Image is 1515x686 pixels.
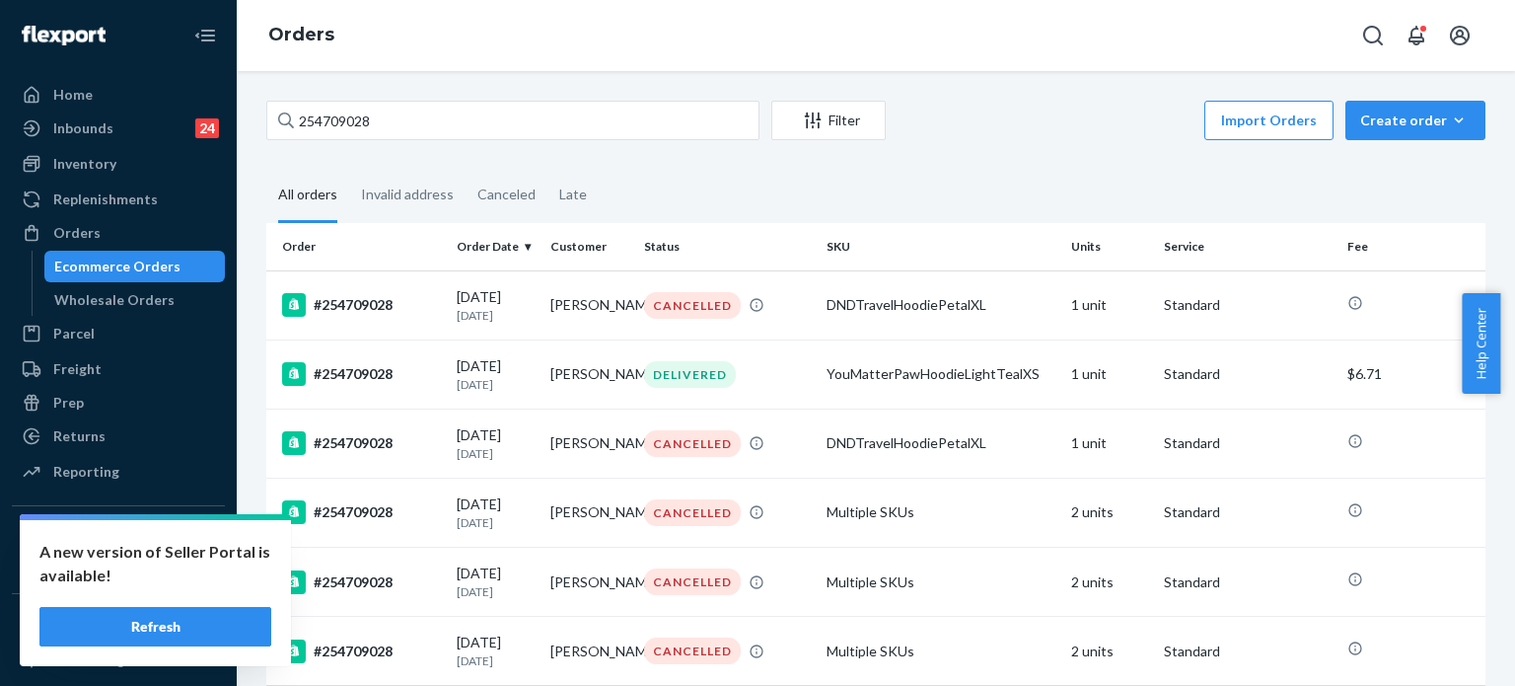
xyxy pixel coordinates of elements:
[282,362,441,386] div: #254709028
[1397,16,1436,55] button: Open notifications
[457,495,535,531] div: [DATE]
[819,478,1062,547] td: Multiple SKUs
[12,420,225,452] a: Returns
[54,257,180,276] div: Ecommerce Orders
[1164,642,1331,661] p: Standard
[636,223,819,270] th: Status
[457,583,535,600] p: [DATE]
[542,270,636,340] td: [PERSON_NAME]
[53,223,101,243] div: Orders
[449,223,542,270] th: Order Date
[819,223,1062,270] th: SKU
[477,169,536,220] div: Canceled
[644,430,741,457] div: CANCELLED
[282,293,441,317] div: #254709028
[772,111,885,130] div: Filter
[644,361,736,388] div: DELIVERED
[22,26,106,45] img: Flexport logo
[644,292,741,319] div: CANCELLED
[542,409,636,478] td: [PERSON_NAME]
[542,617,636,686] td: [PERSON_NAME]
[53,85,93,105] div: Home
[266,101,759,140] input: Search orders
[53,393,84,413] div: Prep
[282,571,441,594] div: #254709028
[53,462,119,482] div: Reporting
[282,640,441,663] div: #254709028
[827,433,1054,453] div: DNDTravelHoodiePetalXL
[282,500,441,524] div: #254709028
[644,569,741,595] div: CANCELLED
[542,548,636,617] td: [PERSON_NAME]
[195,118,219,138] div: 24
[819,617,1062,686] td: Multiple SKUs
[1204,101,1334,140] button: Import Orders
[12,184,225,215] a: Replenishments
[1063,223,1157,270] th: Units
[53,359,102,379] div: Freight
[266,223,449,270] th: Order
[268,24,334,45] a: Orders
[12,387,225,419] a: Prep
[644,638,741,664] div: CANCELLED
[252,7,350,64] ol: breadcrumbs
[39,607,271,647] button: Refresh
[1164,433,1331,453] p: Standard
[12,318,225,349] a: Parcel
[1339,223,1485,270] th: Fee
[457,445,535,462] p: [DATE]
[542,478,636,547] td: [PERSON_NAME]
[1164,364,1331,384] p: Standard
[1164,295,1331,315] p: Standard
[53,154,116,174] div: Inventory
[771,101,886,140] button: Filter
[185,16,225,55] button: Close Navigation
[457,356,535,393] div: [DATE]
[819,548,1062,617] td: Multiple SKUs
[54,290,175,310] div: Wholesale Orders
[1063,270,1157,340] td: 1 unit
[457,376,535,393] p: [DATE]
[12,79,225,111] a: Home
[457,425,535,462] div: [DATE]
[1063,478,1157,547] td: 2 units
[282,431,441,455] div: #254709028
[1063,548,1157,617] td: 2 units
[1360,111,1471,130] div: Create order
[1345,101,1485,140] button: Create order
[1063,617,1157,686] td: 2 units
[559,169,587,220] div: Late
[1462,293,1500,394] button: Help Center
[457,564,535,600] div: [DATE]
[12,148,225,180] a: Inventory
[39,540,271,587] p: A new version of Seller Portal is available!
[1164,572,1331,592] p: Standard
[1353,16,1393,55] button: Open Search Box
[12,649,225,673] a: Add Fast Tag
[53,324,95,343] div: Parcel
[12,562,225,585] a: Add Integration
[827,364,1054,384] div: YouMatterPawHoodieLightTealXS
[457,307,535,324] p: [DATE]
[1156,223,1338,270] th: Service
[44,284,226,316] a: Wholesale Orders
[827,295,1054,315] div: DNDTravelHoodiePetalXL
[1063,409,1157,478] td: 1 unit
[1063,340,1157,409] td: 1 unit
[12,456,225,488] a: Reporting
[53,118,113,138] div: Inbounds
[12,217,225,249] a: Orders
[542,340,636,409] td: [PERSON_NAME]
[1440,16,1479,55] button: Open account menu
[457,514,535,531] p: [DATE]
[12,610,225,642] button: Fast Tags
[457,652,535,669] p: [DATE]
[1164,502,1331,522] p: Standard
[550,238,628,255] div: Customer
[12,522,225,554] button: Integrations
[278,169,337,223] div: All orders
[53,426,106,446] div: Returns
[12,353,225,385] a: Freight
[644,499,741,526] div: CANCELLED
